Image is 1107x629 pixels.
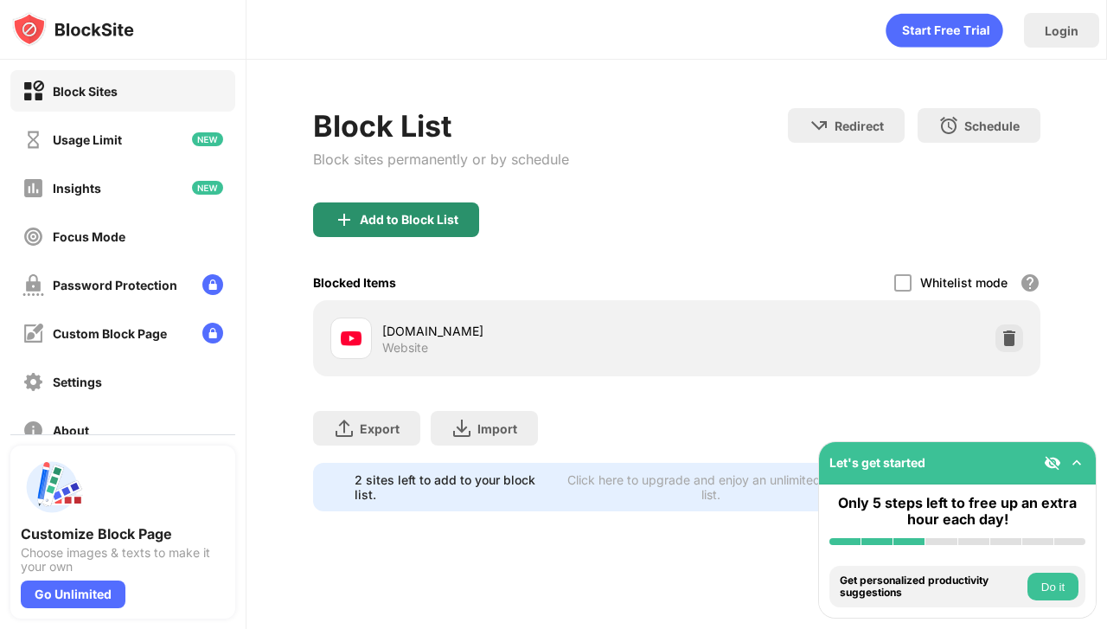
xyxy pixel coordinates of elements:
[1045,23,1078,38] div: Login
[1068,454,1085,472] img: omni-setup-toggle.svg
[53,84,118,99] div: Block Sites
[22,80,44,102] img: block-on.svg
[313,108,569,144] div: Block List
[382,340,428,356] div: Website
[355,472,552,502] div: 2 sites left to add to your block list.
[53,181,101,196] div: Insights
[12,12,134,47] img: logo-blocksite.svg
[22,129,44,151] img: time-usage-off.svg
[22,177,44,199] img: insights-off.svg
[829,455,925,470] div: Let's get started
[21,456,83,518] img: push-custom-page.svg
[382,322,677,340] div: [DOMAIN_NAME]
[1044,454,1061,472] img: eye-not-visible.svg
[202,274,223,295] img: lock-menu.svg
[53,229,125,244] div: Focus Mode
[360,213,458,227] div: Add to Block List
[53,375,102,389] div: Settings
[21,525,225,542] div: Customize Block Page
[192,132,223,146] img: new-icon.svg
[840,574,1023,600] div: Get personalized productivity suggestions
[829,495,1085,528] div: Only 5 steps left to free up an extra hour each day!
[341,328,362,349] img: favicons
[1027,573,1078,600] button: Do it
[562,472,860,502] div: Click here to upgrade and enjoy an unlimited block list.
[53,326,167,341] div: Custom Block Page
[964,119,1020,133] div: Schedule
[22,274,44,296] img: password-protection-off.svg
[53,132,122,147] div: Usage Limit
[22,420,44,441] img: about-off.svg
[920,275,1008,290] div: Whitelist mode
[53,423,89,438] div: About
[886,13,1003,48] div: animation
[22,323,44,344] img: customize-block-page-off.svg
[22,371,44,393] img: settings-off.svg
[313,151,569,168] div: Block sites permanently or by schedule
[192,181,223,195] img: new-icon.svg
[477,421,517,436] div: Import
[21,581,125,608] div: Go Unlimited
[22,226,44,247] img: focus-off.svg
[313,275,396,290] div: Blocked Items
[21,546,225,574] div: Choose images & texts to make it your own
[53,278,177,292] div: Password Protection
[202,323,223,343] img: lock-menu.svg
[835,119,884,133] div: Redirect
[360,421,400,436] div: Export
